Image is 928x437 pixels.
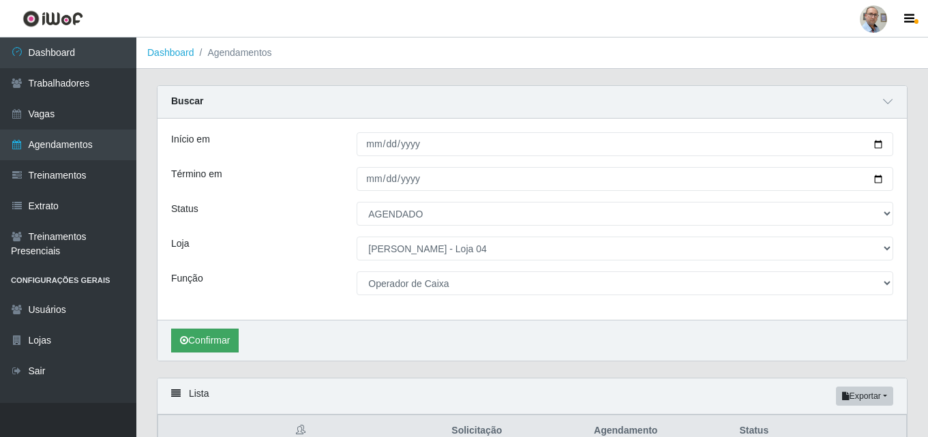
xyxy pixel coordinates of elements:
[194,46,272,60] li: Agendamentos
[171,237,189,251] label: Loja
[171,271,203,286] label: Função
[836,387,893,406] button: Exportar
[136,37,928,69] nav: breadcrumb
[171,202,198,216] label: Status
[23,10,83,27] img: CoreUI Logo
[171,167,222,181] label: Término em
[147,47,194,58] a: Dashboard
[171,132,210,147] label: Início em
[171,329,239,352] button: Confirmar
[357,132,893,156] input: 00/00/0000
[171,95,203,106] strong: Buscar
[158,378,907,415] div: Lista
[357,167,893,191] input: 00/00/0000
